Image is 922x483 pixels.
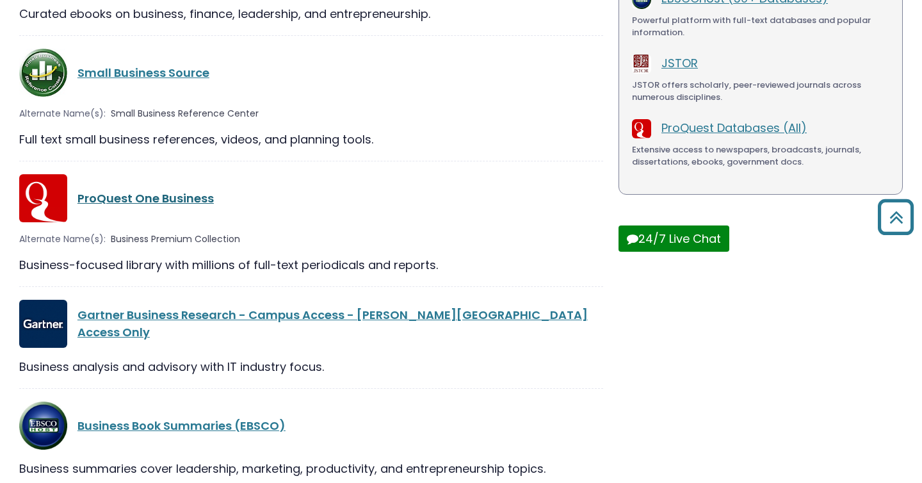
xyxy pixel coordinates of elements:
div: Business summaries cover leadership, marketing, productivity, and entrepreneurship topics. [19,460,603,477]
div: Powerful platform with full-text databases and popular information. [632,14,889,39]
div: Business-focused library with millions of full-text periodicals and reports. [19,256,603,274]
div: JSTOR offers scholarly, peer-reviewed journals across numerous disciplines. [632,79,889,104]
a: Small Business Source [77,65,209,81]
div: Business analysis and advisory with IT industry focus. [19,358,603,375]
a: Business Book Summaries (EBSCO) [77,418,286,434]
span: Business Premium Collection [111,233,240,246]
a: ProQuest Databases (All) [661,120,807,136]
span: Alternate Name(s): [19,233,106,246]
div: Extensive access to newspapers, broadcasts, journals, dissertations, ebooks, government docs. [632,143,889,168]
a: Gartner Business Research - Campus Access - [PERSON_NAME][GEOGRAPHIC_DATA] Access Only [77,307,588,340]
div: Full text small business references, videos, and planning tools. [19,131,603,148]
button: 24/7 Live Chat [619,225,729,252]
a: ProQuest One Business [77,190,214,206]
div: Curated ebooks on business, finance, leadership, and entrepreneurship. [19,5,603,22]
span: Small Business Reference Center [111,107,259,120]
a: JSTOR [661,55,698,71]
span: Alternate Name(s): [19,107,106,120]
a: Back to Top [873,205,919,229]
